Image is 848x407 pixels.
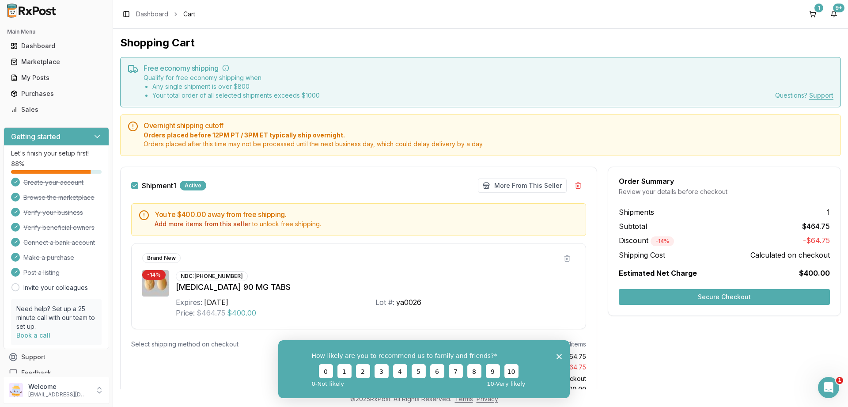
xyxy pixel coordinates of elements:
div: - 14 % [142,270,166,280]
h5: Free economy shipping [144,65,833,72]
h1: Shopping Cart [120,36,841,50]
button: More From This Seller [478,179,567,193]
label: Shipment 1 [142,182,176,189]
span: Shipping Cost [619,250,665,260]
iframe: Intercom live chat [818,377,839,398]
button: 9+ [827,7,841,21]
button: Add more items from this seller [155,220,250,228]
button: Secure Checkout [619,289,830,305]
div: [MEDICAL_DATA] 90 MG TABS [176,281,575,293]
p: Need help? Set up a 25 minute call with our team to set up. [16,304,96,331]
button: Dashboard [4,39,109,53]
button: Marketplace [4,55,109,69]
img: RxPost Logo [4,4,60,18]
img: Brilinta 90 MG TABS [142,270,169,297]
li: Your total order of all selected shipments exceeds $ 1000 [152,91,320,100]
span: 88 % [11,160,25,168]
span: $464.75 [197,308,225,318]
div: My Posts [11,73,102,82]
div: Select shipping method on checkout [131,340,344,349]
h2: Main Menu [7,28,106,35]
button: Purchases [4,87,109,101]
div: 1 [814,4,823,12]
button: My Posts [4,71,109,85]
span: Discount [619,236,674,245]
span: Make a purchase [23,253,74,262]
span: Verify your business [23,208,83,217]
h5: Overnight shipping cutoff [144,122,833,129]
span: Browse the marketplace [23,193,95,202]
button: Feedback [4,365,109,381]
h5: You're $400.00 away from free shipping. [155,211,579,218]
a: Purchases [7,86,106,102]
nav: breadcrumb [136,10,195,19]
a: Dashboard [136,10,168,19]
h3: Getting started [11,131,61,142]
div: Dashboard [11,42,102,50]
div: Sales [11,105,102,114]
div: NDC: [PHONE_NUMBER] [176,271,248,281]
p: Let's finish your setup first! [11,149,102,158]
a: Privacy [477,395,498,403]
span: $400.00 [227,308,256,318]
span: Estimated Net Charge [619,269,697,278]
img: User avatar [9,383,23,397]
div: Marketplace [11,57,102,66]
span: Calculated on checkout [750,250,830,260]
div: 9+ [833,4,844,12]
div: 1 items [569,340,586,349]
span: 1 [836,377,843,384]
span: Shipments [619,207,654,217]
div: to unlock free shipping. [155,220,579,228]
div: [DATE] [204,297,228,308]
a: Marketplace [7,54,106,70]
span: Create your account [23,178,83,187]
iframe: Survey from RxPost [278,340,570,398]
span: Subtotal [619,221,647,232]
span: Orders placed after this time may not be processed until the next business day, which could delay... [144,140,833,148]
button: Sales [4,103,109,117]
a: Dashboard [7,38,106,54]
div: Expires: [176,297,202,308]
div: Brand New [142,253,181,263]
span: Cart [183,10,195,19]
div: Questions? [775,91,833,100]
span: Post a listing [23,268,60,277]
span: Verify beneficial owners [23,223,95,232]
p: [EMAIL_ADDRESS][DOMAIN_NAME] [28,391,90,398]
div: Lot #: [375,297,394,308]
span: 1 [827,207,830,217]
div: Qualify for free economy shipping when [144,73,320,100]
span: Feedback [21,369,51,377]
span: Orders placed before 12PM PT / 3PM ET typically ship overnight. [144,131,833,140]
span: -$64.75 [803,235,830,246]
div: Active [180,181,206,190]
div: ya0026 [396,297,421,308]
button: 1 [806,7,820,21]
a: Terms [455,395,473,403]
span: $400.00 [799,268,830,278]
span: $464.75 [802,221,830,232]
a: Invite your colleagues [23,283,88,292]
p: Welcome [28,382,90,391]
div: Order Summary [619,178,830,185]
li: Any single shipment is over $ 800 [152,82,320,91]
button: Support [4,349,109,365]
div: Price: [176,308,195,318]
a: My Posts [7,70,106,86]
